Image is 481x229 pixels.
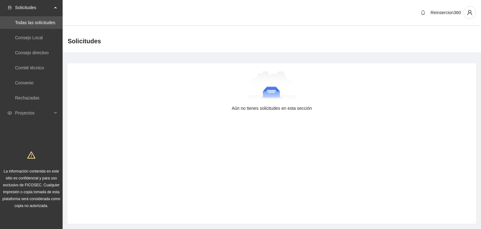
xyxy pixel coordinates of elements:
span: Solicitudes [68,36,101,46]
span: bell [418,10,428,15]
div: Aún no tienes solicitudes en esta sección [78,105,466,112]
span: warning [27,151,35,159]
a: Todas las solicitudes [15,20,55,25]
a: Consejo directivo [15,50,49,55]
span: Solicitudes [15,1,52,14]
span: Proyectos [15,107,52,119]
a: Convenio [15,80,34,85]
span: inbox [8,5,12,10]
img: Aún no tienes solicitudes en esta sección [246,71,297,102]
a: Consejo Local [15,35,43,40]
button: user [463,6,476,19]
button: bell [418,8,428,18]
span: eye [8,111,12,115]
a: Rechazadas [15,95,39,100]
span: La información contenida en este sitio es confidencial y para uso exclusivo de FICOSEC. Cualquier... [3,169,60,208]
span: Reinsercion360 [431,10,461,15]
a: Comité técnico [15,65,44,70]
span: user [464,10,476,15]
